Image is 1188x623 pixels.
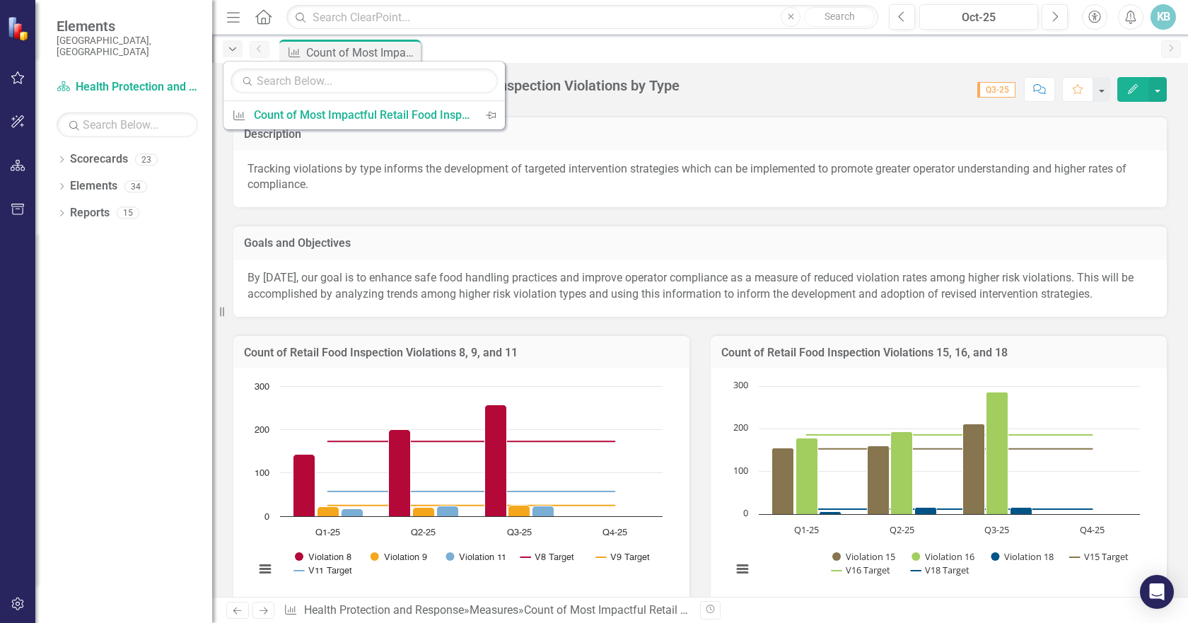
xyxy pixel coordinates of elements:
path: Q2-25, 193. Violation 16. [891,432,913,515]
h3: Count of Retail Food Inspection Violations 15, 16, and 18 [721,347,1156,359]
path: Q1-25, 142. Violation 8. [293,455,315,517]
path: Q3-25, 15. Violation 18. [1011,508,1032,515]
text: Q3-25 [507,528,532,537]
text: 0 [264,513,269,522]
path: Q1-25, 6. Violation 18. [820,512,841,515]
button: Show V16 Target [832,564,891,576]
img: ClearPoint Strategy [7,16,32,41]
div: 15 [117,207,139,219]
g: Violation 16, series 2 of 6. Bar series with 4 bars. [796,386,1093,515]
div: Chart. Highcharts interactive chart. [248,379,675,591]
a: Count of Most Impactful Retail Food Inspection Violations by Type [223,102,477,128]
button: Show Violation 11 [445,552,506,562]
g: V8 Target, series 4 of 6. Line with 4 data points. [325,439,618,445]
path: Q3-25, 23. Violation 11. [532,506,554,517]
text: 0 [743,506,748,519]
text: Q4-25 [1080,523,1105,536]
div: 34 [124,180,147,192]
p: By [DATE], our goal is to enhance safe food handling practices and improve operator compliance as... [248,270,1153,303]
span: Search [825,11,855,22]
svg: Interactive chart [248,379,670,591]
svg: Interactive chart [725,379,1147,591]
g: Violation 15, series 1 of 6. Bar series with 4 bars. [772,386,1093,515]
div: Open Intercom Messenger [1140,575,1174,609]
text: Q1-25 [315,528,340,537]
button: View chart menu, Chart [733,559,752,579]
h3: Count of Retail Food Inspection Violations 8, 9, and 11 [244,347,679,359]
path: Q2-25, 21. Violation 9. [413,508,435,517]
path: Q2-25, 16. Violation 18. [915,508,937,515]
button: Show V18 Target [911,564,970,576]
button: Search [804,7,875,27]
button: Show Violation 8 [295,552,351,562]
button: View chart menu, Chart [255,559,275,579]
div: Count of Most Impactful Retail Food Inspection Violations by Type [254,106,470,124]
g: V16 Target, series 5 of 6. Line with 4 data points. [804,432,1095,438]
a: Health Protection and Response [57,79,198,95]
div: Count of Most Impactful Retail Food Inspection Violations by Type [524,603,855,617]
a: Health Protection and Response [304,603,464,617]
g: V15 Target, series 4 of 6. Line with 4 data points. [804,446,1095,452]
input: Search Below... [57,112,198,137]
input: Search Below... [231,69,498,93]
input: Search ClearPoint... [286,5,878,30]
button: Show Violation 15 [832,550,895,563]
div: 23 [135,153,158,165]
text: 200 [733,421,748,433]
text: Q1-25 [794,523,819,536]
path: Q1-25, 22. Violation 9. [318,507,339,517]
h3: Goals and Objectives [244,237,1156,250]
div: Oct-25 [924,9,1033,26]
path: Q3-25, 212. Violation 15. [963,424,985,515]
a: Measures [470,603,518,617]
span: Q3-25 [977,82,1015,98]
button: Show Violation 16 [912,550,975,563]
button: Show V8 Target [520,552,573,562]
p: Tracking violations by type informs the development of targeted intervention strategies which can... [248,161,1153,194]
path: Q2-25, 199. Violation 8. [389,430,411,517]
button: KB [1151,4,1176,30]
button: Show Violation 9 [371,552,426,562]
path: Q3-25, 26. Violation 9. [508,506,530,517]
path: Q2-25, 23. Violation 11. [437,506,459,517]
small: [GEOGRAPHIC_DATA], [GEOGRAPHIC_DATA] [57,35,198,58]
path: Q3-25, 286. Violation 16. [986,392,1008,515]
h3: Description [244,128,1156,141]
button: Show Violation 18 [991,550,1054,563]
text: Q2-25 [890,523,914,536]
text: Q2-25 [411,528,436,537]
button: Show V15 Target [1070,550,1129,563]
path: Q3-25, 257. Violation 8. [485,405,507,517]
text: Q4-25 [602,528,627,537]
a: Reports [70,205,110,221]
g: V11 Target, series 6 of 6. Line with 4 data points. [325,489,618,494]
text: Q3-25 [984,523,1009,536]
path: Q1-25, 17. Violation 11. [342,509,363,517]
text: 100 [733,464,748,477]
path: Q1-25, 179. Violation 16. [796,438,818,515]
button: Show V11 Target [294,565,351,576]
button: Show V9 Target [596,552,649,562]
text: 300 [733,378,748,391]
text: 300 [255,383,269,392]
div: Chart. Highcharts interactive chart. [725,379,1153,591]
text: 200 [255,426,269,435]
g: V18 Target, series 6 of 6. Line with 4 data points. [804,506,1095,512]
a: Scorecards [70,151,128,168]
text: 100 [255,469,269,478]
button: Oct-25 [919,4,1038,30]
path: Q2-25, 160. Violation 15. [868,446,890,515]
a: Elements [70,178,117,194]
path: Q1-25, 155. Violation 15. [772,448,794,515]
div: Count of Most Impactful Retail Food Inspection Violations by Type [306,44,417,62]
div: » » [284,602,689,619]
span: Elements [57,18,198,35]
